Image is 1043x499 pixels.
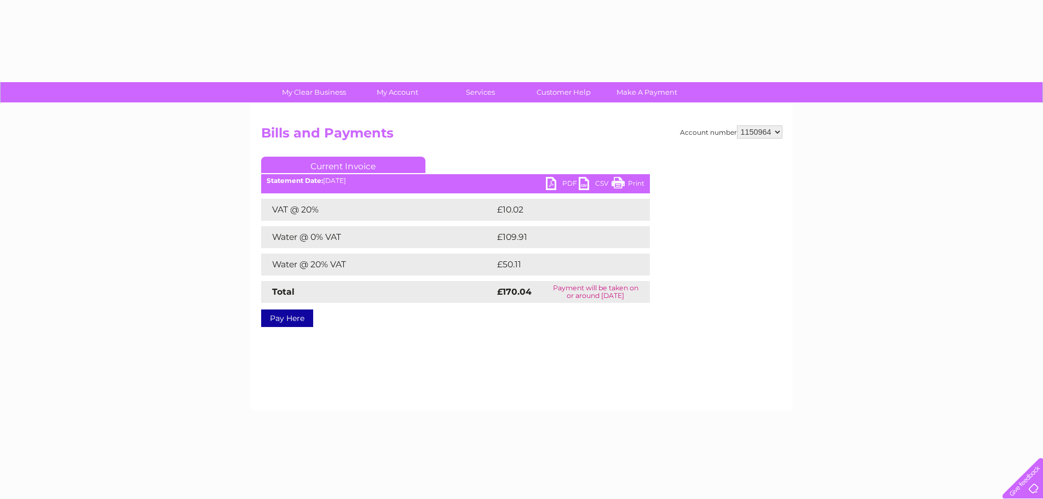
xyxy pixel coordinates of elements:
strong: Total [272,286,295,297]
strong: £170.04 [497,286,532,297]
td: £10.02 [494,199,627,221]
a: My Account [352,82,442,102]
div: Account number [680,125,782,139]
a: Pay Here [261,309,313,327]
td: Payment will be taken on or around [DATE] [541,281,649,303]
div: [DATE] [261,177,650,185]
a: PDF [546,177,579,193]
a: CSV [579,177,612,193]
a: Customer Help [518,82,609,102]
h2: Bills and Payments [261,125,782,146]
a: Current Invoice [261,157,425,173]
td: £109.91 [494,226,629,248]
td: Water @ 20% VAT [261,254,494,276]
td: £50.11 [494,254,626,276]
td: Water @ 0% VAT [261,226,494,248]
a: Make A Payment [602,82,692,102]
a: My Clear Business [269,82,359,102]
b: Statement Date: [267,176,323,185]
a: Print [612,177,644,193]
td: VAT @ 20% [261,199,494,221]
a: Services [435,82,526,102]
